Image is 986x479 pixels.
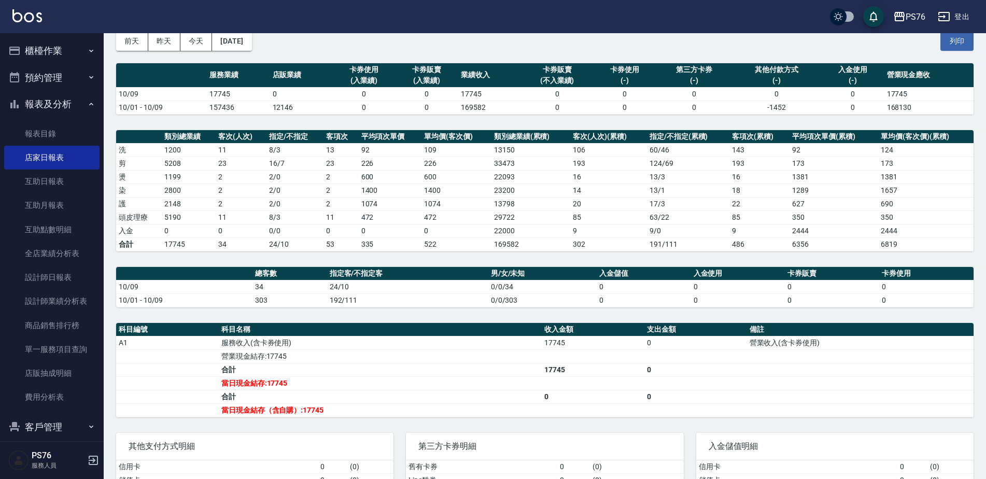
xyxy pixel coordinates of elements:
a: 全店業績分析表 [4,242,100,265]
th: 備註 [747,323,974,336]
td: 0 [785,280,879,293]
td: 24/10 [327,280,488,293]
td: 2800 [162,184,216,197]
td: ( 0 ) [927,460,974,474]
td: 17745 [458,87,521,101]
td: 690 [878,197,974,210]
td: 85 [570,210,646,224]
td: 1074 [421,197,491,210]
td: 193 [729,157,790,170]
a: 設計師日報表 [4,265,100,289]
td: 350 [790,210,878,224]
td: 13150 [491,143,571,157]
td: 23200 [491,184,571,197]
th: 科目名稱 [219,323,542,336]
td: 20 [570,197,646,210]
td: 入金 [116,224,162,237]
td: 1381 [878,170,974,184]
td: 合計 [219,390,542,403]
td: 染 [116,184,162,197]
th: 客項次(累積) [729,130,790,144]
td: 頭皮理療 [116,210,162,224]
div: 卡券販賣 [524,64,590,75]
button: 商品管理 [4,440,100,467]
td: 11 [216,143,266,157]
th: 收入金額 [542,323,644,336]
td: 1199 [162,170,216,184]
td: 600 [359,170,422,184]
table: a dense table [116,267,974,307]
td: 143 [729,143,790,157]
td: 12146 [270,101,333,114]
td: 472 [359,210,422,224]
td: 0 [593,101,656,114]
td: 1657 [878,184,974,197]
th: 平均項次單價(累積) [790,130,878,144]
td: 0/0/34 [488,280,597,293]
td: 34 [216,237,266,251]
td: 169582 [491,237,571,251]
th: 客項次 [323,130,358,144]
div: PS76 [906,10,925,23]
th: 客次(人次) [216,130,266,144]
td: 信用卡 [696,460,898,474]
td: 350 [878,210,974,224]
td: 16 / 7 [266,157,323,170]
td: 92 [359,143,422,157]
a: 互助月報表 [4,193,100,217]
th: 指定/不指定 [266,130,323,144]
button: PS76 [889,6,929,27]
td: 1400 [359,184,422,197]
td: 0 [597,293,691,307]
th: 入金儲值 [597,267,691,280]
a: 互助點數明細 [4,218,100,242]
td: 10/01 - 10/09 [116,293,252,307]
button: 預約管理 [4,64,100,91]
td: 護 [116,197,162,210]
td: 2 / 0 [266,170,323,184]
td: 124 / 69 [647,157,729,170]
td: 335 [359,237,422,251]
a: 單一服務項目查詢 [4,337,100,361]
td: 0/0/303 [488,293,597,307]
th: 平均項次單價 [359,130,422,144]
td: 169582 [458,101,521,114]
td: 0 [656,101,732,114]
th: 客次(人次)(累積) [570,130,646,144]
div: 入金使用 [824,64,881,75]
td: 0 [396,87,458,101]
td: 486 [729,237,790,251]
img: Person [8,450,29,471]
td: 226 [359,157,422,170]
td: 2 [216,184,266,197]
td: 23 [323,157,358,170]
td: 522 [421,237,491,251]
td: 服務收入(含卡券使用) [219,336,542,349]
td: 8 / 3 [266,143,323,157]
div: 卡券使用 [335,64,393,75]
button: 客戶管理 [4,414,100,441]
a: 店販抽成明細 [4,361,100,385]
th: 支出金額 [644,323,747,336]
td: 600 [421,170,491,184]
th: 男/女/未知 [488,267,597,280]
table: a dense table [116,130,974,251]
td: 當日現金結存（含自購）:17745 [219,403,542,417]
td: 0 [644,336,747,349]
th: 總客數 [252,267,327,280]
a: 報表目錄 [4,122,100,146]
td: 2148 [162,197,216,210]
td: 9 [729,224,790,237]
td: 193 [570,157,646,170]
th: 店販業績 [270,63,333,88]
td: 10/01 - 10/09 [116,101,207,114]
td: 17 / 3 [647,197,729,210]
td: 17745 [162,237,216,251]
td: 157436 [207,101,270,114]
button: 報表及分析 [4,91,100,118]
button: 昨天 [148,32,180,51]
td: 0 / 0 [266,224,323,237]
button: 登出 [934,7,974,26]
td: 124 [878,143,974,157]
a: 店家日報表 [4,146,100,170]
